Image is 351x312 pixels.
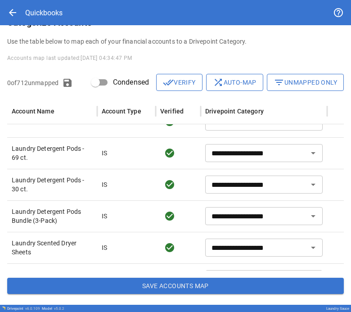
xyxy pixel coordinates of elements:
[267,74,344,91] button: Unmapped Only
[307,147,319,159] button: Open
[102,108,141,115] div: Account Type
[7,78,58,87] p: 0 of 712 unmapped
[213,77,224,88] span: shuffle
[7,307,40,311] div: Drivepoint
[102,243,107,252] p: IS
[25,307,40,311] span: v 6.0.109
[7,55,132,61] span: Accounts map last updated: [DATE] 04:34:47 PM
[42,307,64,311] div: Model
[307,178,319,191] button: Open
[7,278,344,294] button: Save Accounts Map
[163,77,174,88] span: done_all
[7,37,344,46] p: Use the table below to map each of your financial accounts to a Drivepoint Category.
[326,307,349,311] div: Laundry Sauce
[12,144,93,162] p: Laundry Detergent Pods - 69 ct.
[12,108,54,115] div: Account Name
[12,207,93,225] p: Laundry Detergent Pods Bundle (3-Pack)
[102,212,107,221] p: IS
[25,9,63,17] div: Quickbooks
[54,307,64,311] span: v 5.0.2
[307,241,319,254] button: Open
[156,74,202,91] button: Verify
[102,149,107,158] p: IS
[307,210,319,222] button: Open
[12,176,93,194] p: Laundry Detergent Pods - 30 ct.
[206,74,263,91] button: Auto-map
[2,306,5,310] img: Drivepoint
[7,7,18,18] span: arrow_back
[113,77,149,88] span: Condensed
[274,77,284,88] span: filter_list
[12,239,93,257] p: Laundry Scented Dryer Sheets
[160,108,184,115] div: Verified
[102,180,107,189] p: IS
[205,108,264,115] div: Drivepoint Category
